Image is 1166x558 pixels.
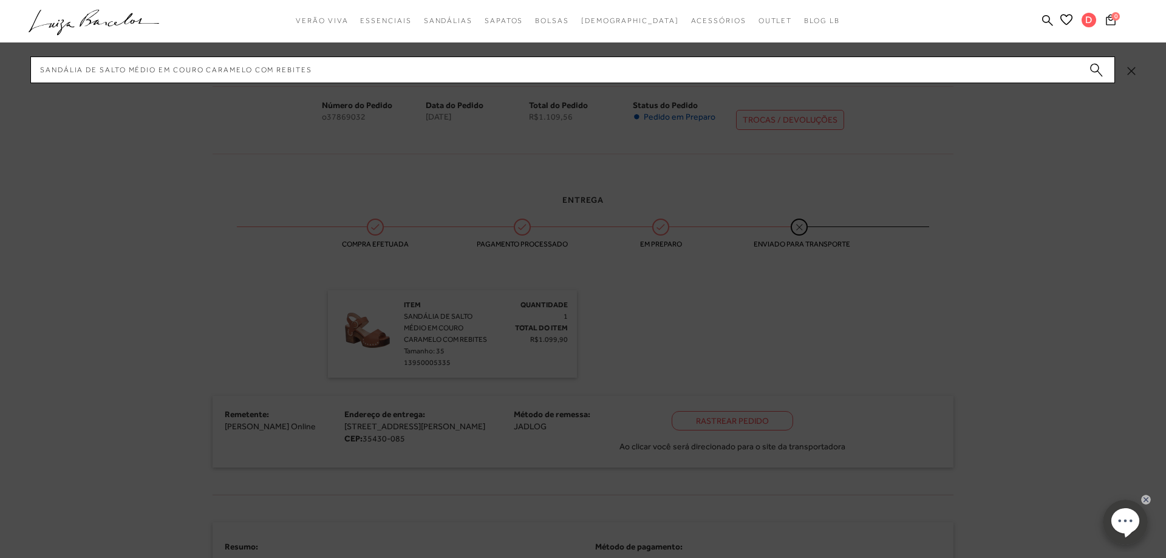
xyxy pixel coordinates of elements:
[691,10,746,32] a: categoryNavScreenReaderText
[1111,12,1120,21] span: 0
[360,10,411,32] a: categoryNavScreenReaderText
[424,10,472,32] a: categoryNavScreenReaderText
[485,16,523,25] span: Sapatos
[1082,13,1096,27] span: D
[535,16,569,25] span: Bolsas
[759,16,793,25] span: Outlet
[581,10,679,32] a: noSubCategoriesText
[30,56,1115,83] input: Buscar.
[296,16,348,25] span: Verão Viva
[691,16,746,25] span: Acessórios
[759,10,793,32] a: categoryNavScreenReaderText
[1076,12,1102,31] button: D
[804,16,839,25] span: BLOG LB
[360,16,411,25] span: Essenciais
[485,10,523,32] a: categoryNavScreenReaderText
[296,10,348,32] a: categoryNavScreenReaderText
[804,10,839,32] a: BLOG LB
[1102,13,1119,30] button: 0
[581,16,679,25] span: [DEMOGRAPHIC_DATA]
[424,16,472,25] span: Sandálias
[535,10,569,32] a: categoryNavScreenReaderText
